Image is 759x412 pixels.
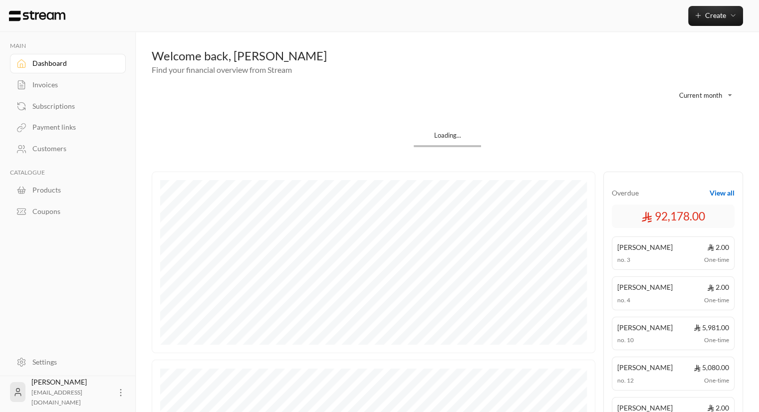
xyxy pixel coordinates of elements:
span: [PERSON_NAME] [617,322,673,333]
div: Current month [663,82,738,108]
a: Subscriptions [10,96,126,116]
span: One-time [704,296,729,305]
a: Settings [10,352,126,372]
span: no. 4 [617,296,630,305]
div: Dashboard [32,58,113,68]
p: CATALOGUE [10,169,126,177]
span: no. 12 [617,376,634,385]
div: Customers [32,144,113,154]
span: 92,178.00 [641,208,705,225]
a: Dashboard [10,54,126,73]
div: Coupons [32,206,113,216]
img: Logo [8,10,66,21]
a: Products [10,181,126,200]
a: Invoices [10,75,126,95]
span: Find your financial overview from Stream [152,65,292,74]
span: [PERSON_NAME] [617,242,673,252]
div: Payment links [32,122,113,132]
div: Products [32,185,113,195]
span: no. 10 [617,336,634,345]
div: [PERSON_NAME] [31,377,110,407]
div: Settings [32,357,113,367]
div: Invoices [32,80,113,90]
span: One-time [704,376,729,385]
p: MAIN [10,42,126,50]
span: One-time [704,336,729,345]
span: [EMAIL_ADDRESS][DOMAIN_NAME] [31,389,82,406]
span: [PERSON_NAME] [617,362,673,373]
a: Payment links [10,118,126,137]
span: One-time [704,255,729,264]
a: Customers [10,139,126,159]
span: 2.00 [707,242,729,252]
a: Coupons [10,202,126,221]
span: 5,981.00 [694,322,729,333]
span: Overdue [612,188,639,198]
button: View all [710,188,735,198]
div: Welcome back, [PERSON_NAME] [152,48,743,64]
span: [PERSON_NAME] [617,282,673,292]
button: Create [688,6,743,26]
div: Loading... [414,131,481,145]
div: Subscriptions [32,101,113,111]
span: 2.00 [707,282,729,292]
span: Create [705,11,726,19]
span: 5,080.00 [694,362,729,373]
span: no. 3 [617,255,630,264]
